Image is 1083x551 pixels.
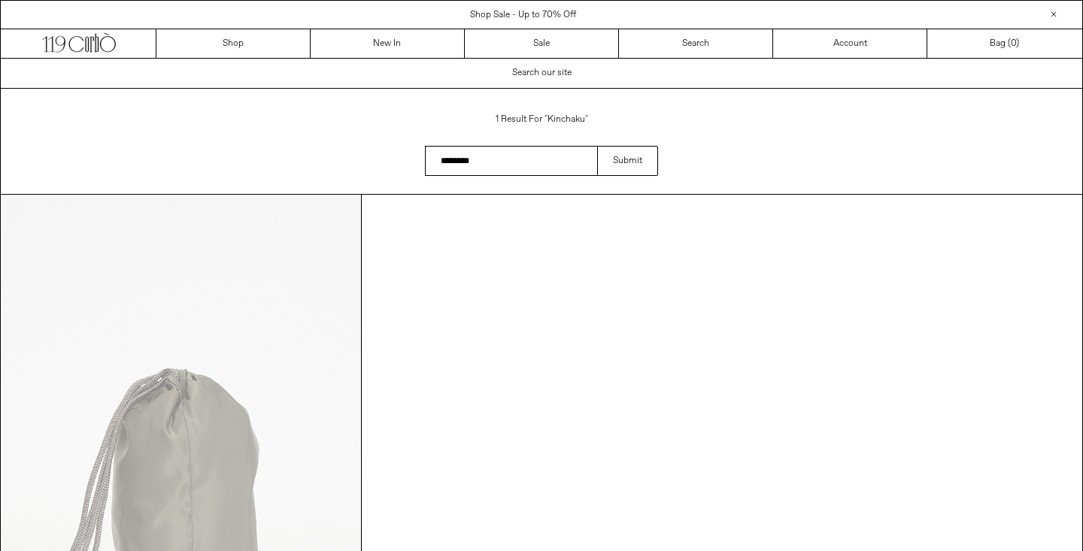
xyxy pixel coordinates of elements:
a: Sale [465,29,619,58]
a: Bag () [927,29,1081,58]
span: ) [1011,37,1019,50]
a: New In [311,29,465,58]
span: 0 [1011,38,1016,50]
a: Shop Sale - Up to 70% Off [470,9,576,21]
a: Shop [156,29,311,58]
a: Search [619,29,773,58]
input: Search [425,146,597,176]
span: Search our site [512,67,572,79]
h1: 1 result for "Kinchaku" [425,107,658,132]
button: Submit [597,146,658,176]
a: Account [773,29,927,58]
